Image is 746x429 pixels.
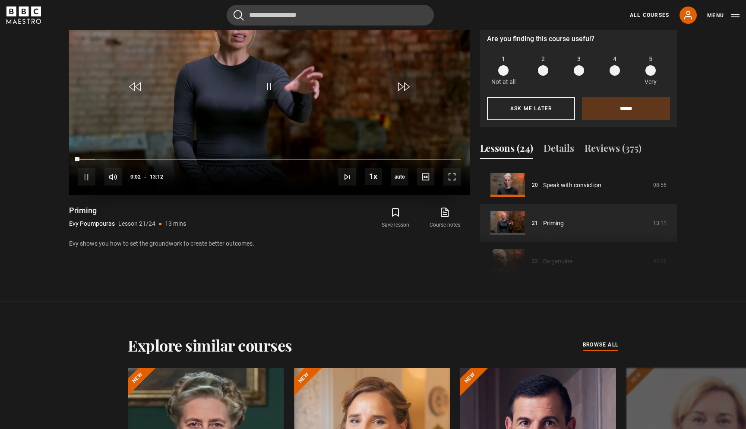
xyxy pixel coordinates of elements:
button: Playback Rate [365,168,382,185]
button: Details [544,141,574,159]
button: Reviews (375) [585,141,642,159]
h2: Explore similar courses [128,336,292,354]
p: Are you finding this course useful? [487,34,670,44]
a: Course notes [420,205,470,231]
button: Lessons (24) [480,141,533,159]
span: 13:12 [150,169,163,185]
span: - [144,174,146,180]
a: Speak with conviction [543,181,601,190]
button: Pause [78,168,95,186]
button: Fullscreen [443,168,461,186]
span: 4 [613,54,616,64]
span: 0:02 [130,169,141,185]
a: browse all [583,340,618,350]
input: Search [227,5,434,26]
p: 13 mins [165,219,186,228]
span: auto [391,168,408,186]
button: Next Lesson [338,168,356,186]
p: Not at all [491,77,515,86]
div: Progress Bar [78,159,461,160]
p: Very [642,77,659,86]
span: 1 [502,54,505,64]
span: 2 [541,54,545,64]
button: Mute [104,168,122,186]
a: All Courses [630,11,669,19]
div: Current quality: 720p [391,168,408,186]
svg: BBC Maestro [6,6,41,24]
button: Toggle navigation [707,11,740,20]
button: Submit the search query [234,10,244,21]
h1: Priming [69,205,186,216]
p: Lesson 21/24 [118,219,155,228]
button: Save lesson [371,205,420,231]
p: Evy shows you how to set the groundwork to create better outcomes. [69,239,470,248]
p: Evy Poumpouras [69,219,115,228]
a: Priming [543,219,564,228]
span: 3 [577,54,581,64]
button: Ask me later [487,97,575,120]
span: 5 [649,54,652,64]
button: Captions [417,168,434,186]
